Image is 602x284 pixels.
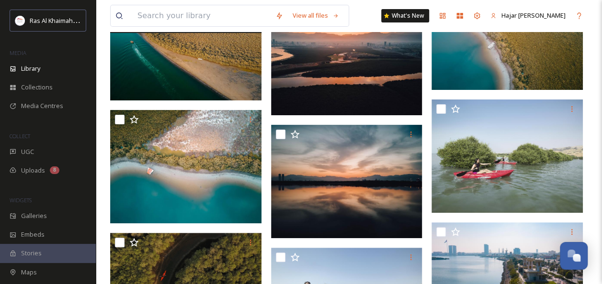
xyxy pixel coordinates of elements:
div: 8 [50,166,59,174]
span: Collections [21,83,53,92]
span: UGC [21,147,34,156]
button: Open Chat [560,242,588,270]
span: Maps [21,268,37,277]
input: Search your library [133,5,271,26]
a: Hajar [PERSON_NAME] [486,6,570,25]
span: Stories [21,249,42,258]
span: Library [21,64,40,73]
img: Mangroves.jpg [271,2,422,115]
span: COLLECT [10,132,30,140]
span: Embeds [21,230,45,239]
span: Hajar [PERSON_NAME] [501,11,566,20]
span: Galleries [21,211,47,220]
a: View all files [288,6,344,25]
img: Mangroves.jpg [271,125,422,238]
span: MEDIA [10,49,26,56]
span: Media Centres [21,101,63,110]
a: What's New [381,9,429,22]
span: WIDGETS [10,197,32,204]
img: RAK Mangrove Kayaking_0025.jpg [432,99,583,213]
span: Uploads [21,166,45,175]
span: Ras Al Khaimah Tourism Development Authority [30,16,165,25]
img: Logo_RAKTDA_RGB-01.png [15,16,25,25]
img: Mangroves.jpg [110,110,261,223]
